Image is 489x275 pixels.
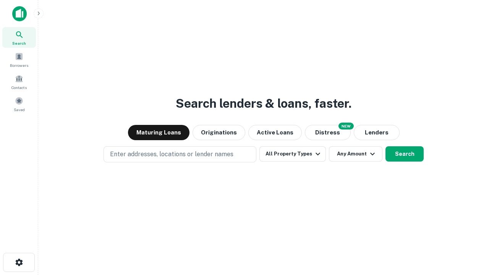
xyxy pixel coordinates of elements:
[104,146,256,162] button: Enter addresses, locations or lender names
[354,125,400,140] button: Lenders
[385,146,424,162] button: Search
[176,94,351,113] h3: Search lenders & loans, faster.
[10,62,28,68] span: Borrowers
[338,123,354,129] div: NEW
[2,94,36,114] a: Saved
[12,6,27,21] img: capitalize-icon.png
[2,27,36,48] a: Search
[329,146,382,162] button: Any Amount
[12,40,26,46] span: Search
[2,71,36,92] a: Contacts
[305,125,351,140] button: Search distressed loans with lien and other non-mortgage details.
[248,125,302,140] button: Active Loans
[128,125,189,140] button: Maturing Loans
[2,49,36,70] a: Borrowers
[451,189,489,226] iframe: Chat Widget
[193,125,245,140] button: Originations
[11,84,27,91] span: Contacts
[110,150,233,159] p: Enter addresses, locations or lender names
[259,146,326,162] button: All Property Types
[14,107,25,113] span: Saved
